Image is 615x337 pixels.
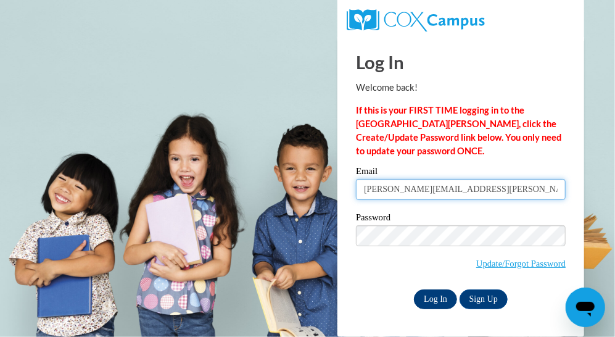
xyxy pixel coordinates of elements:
a: Sign Up [460,289,508,309]
p: Welcome back! [356,81,566,94]
input: Log In [414,289,457,309]
a: Update/Forgot Password [476,259,566,268]
label: Email [356,167,566,179]
h1: Log In [356,49,566,75]
strong: If this is your FIRST TIME logging in to the [GEOGRAPHIC_DATA][PERSON_NAME], click the Create/Upd... [356,105,561,156]
iframe: Button to launch messaging window [566,288,605,327]
img: COX Campus [347,9,485,31]
label: Password [356,213,566,225]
